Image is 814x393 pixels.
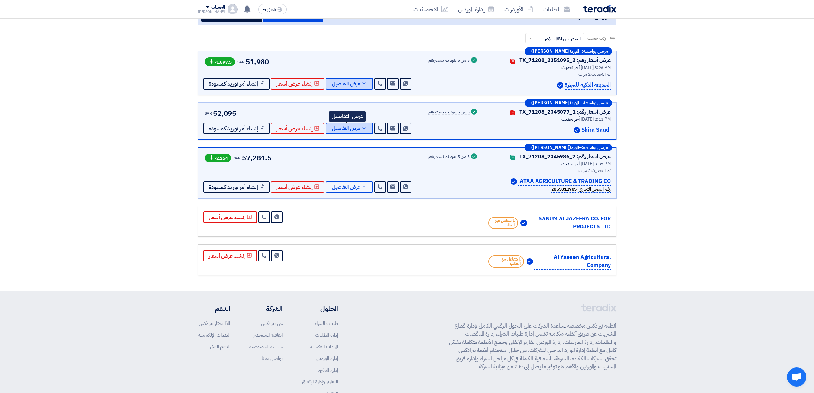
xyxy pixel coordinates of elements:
span: أخر تحديث [561,64,580,71]
span: [DATE] 3:26 PM [581,64,611,71]
span: مرسل بواسطة: [582,145,608,150]
img: Verified Account [574,127,580,133]
button: إنشاء أمر توريد كمسودة [203,123,270,134]
p: Shira Saudi [581,126,611,134]
span: إنشاء عرض أسعار [276,126,313,131]
a: طلبات الشراء [315,320,338,327]
a: المزادات العكسية [310,343,338,350]
div: تم التحديث 2 مرات [486,71,611,78]
div: 5 من 5 بنود تم تسعيرهم [428,154,470,159]
li: الحلول [302,304,338,313]
a: Open chat [787,367,806,387]
a: عن تيرادكس [261,320,283,327]
div: عرض التفاصيل [329,111,366,122]
div: – [525,99,612,107]
span: رتب حسب [587,35,606,42]
span: إنشاء عرض أسعار [276,81,313,86]
span: English [262,7,276,12]
span: لم يتفاعل مع الطلب [488,255,524,268]
span: عرض التفاصيل [332,126,360,131]
p: الحديقة الذكية للتجارة [565,81,611,90]
b: ([PERSON_NAME]) [531,145,571,150]
span: إنشاء عرض أسعار [276,185,313,190]
span: 52,095 [213,108,236,119]
button: إنشاء عرض أسعار [271,123,324,134]
span: 57,281.5 [242,153,271,163]
span: 51,980 [246,56,269,67]
span: أخر تحديث [561,160,580,167]
div: [PERSON_NAME] [198,10,225,13]
span: SAR [234,155,241,161]
b: 2055012705 [551,186,577,192]
p: ATAA AGRICULTURE & TRADING CO. [518,177,610,186]
b: ([PERSON_NAME]) [531,101,571,105]
span: إنشاء أمر توريد كمسودة [209,185,258,190]
span: [DATE] 2:11 PM [581,116,611,123]
a: إدارة الموردين [453,2,499,17]
a: اتفاقية المستخدم [253,331,283,338]
img: Verified Account [511,178,517,185]
a: تواصل معنا [262,355,283,362]
button: English [258,4,287,14]
img: Verified Account [520,220,527,226]
button: إنشاء عرض أسعار [271,78,324,90]
div: 5 من 5 بنود تم تسعيرهم [428,58,470,63]
span: [DATE] 3:37 PM [581,160,611,167]
a: الاحصائيات [408,2,453,17]
div: عرض أسعار رقم: TX_71208_2351095_2 [519,56,611,64]
button: عرض التفاصيل [326,123,373,134]
span: مرسل بواسطة: [582,101,608,105]
div: عرض أسعار رقم: TX_71208_2345986_2 [519,153,611,160]
span: مرسل بواسطة: [582,49,608,54]
div: عرض أسعار رقم: TX_71208_2345077_1 [519,108,611,116]
span: عرض التفاصيل [332,81,360,86]
span: أخر تحديث [561,116,580,123]
button: إنشاء عرض أسعار [203,250,257,261]
div: – [525,47,612,55]
span: المورد [571,101,579,105]
a: الطلبات [538,2,575,17]
button: إنشاء عرض أسعار [271,181,324,193]
p: أنظمة تيرادكس مخصصة لمساعدة الشركات على التحول الرقمي الكامل لإدارة قطاع المشتريات عن طريق أنظمة ... [449,322,616,371]
img: Verified Account [527,258,533,265]
a: الندوات الإلكترونية [198,331,230,338]
span: إنشاء أمر توريد كمسودة [209,126,258,131]
a: التقارير وإدارة الإنفاق [302,378,338,385]
span: إنشاء أمر توريد كمسودة [209,81,258,86]
img: profile_test.png [228,4,238,14]
span: عرض التفاصيل [332,185,360,190]
span: المورد [571,145,579,150]
a: إدارة الطلبات [315,331,338,338]
span: السعر: من الأقل للأكثر [545,36,581,42]
p: Al Yaseen Agricultural Company [534,253,611,270]
img: Teradix logo [583,5,616,13]
a: الدعم الفني [210,343,230,350]
p: SANUM ALJAZEERA CO. FOR PROJECTS LTD [528,215,610,231]
div: 5 من 5 بنود تم تسعيرهم [428,110,470,115]
span: المورد [571,49,579,54]
button: إنشاء عرض أسعار [203,211,257,223]
a: سياسة الخصوصية [249,343,283,350]
div: رقم السجل التجاري : [551,186,610,193]
a: إدارة العقود [318,367,338,374]
a: الأوردرات [499,2,538,17]
span: -2,254 [205,154,231,162]
div: تم التحديث 2 مرات [486,167,611,174]
li: الشركة [249,304,283,313]
a: إدارة الموردين [316,355,338,362]
img: Verified Account [557,82,563,89]
span: لم يتفاعل مع الطلب [488,217,518,229]
div: – [525,144,612,151]
div: الحساب [211,5,225,10]
span: -1,897.5 [205,57,235,66]
button: إنشاء أمر توريد كمسودة [203,78,270,90]
span: SAR [237,59,245,65]
li: الدعم [198,304,230,313]
button: عرض التفاصيل [326,181,373,193]
button: إنشاء أمر توريد كمسودة [203,181,270,193]
b: ([PERSON_NAME]) [531,49,571,54]
a: لماذا تختار تيرادكس [199,320,230,327]
span: SAR [205,110,212,116]
button: عرض التفاصيل [326,78,373,90]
